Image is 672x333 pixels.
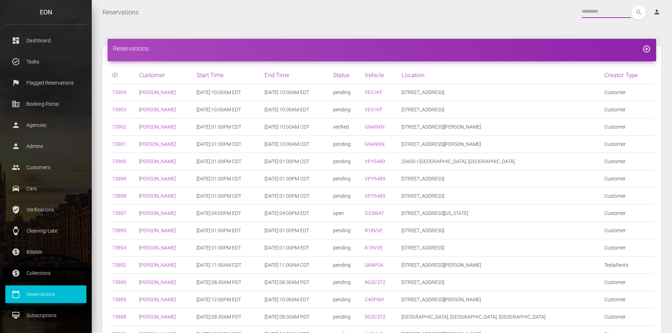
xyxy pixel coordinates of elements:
[11,35,81,46] p: Dashboard
[642,45,651,52] a: add_circle_outline
[5,243,86,261] a: paid Billable
[136,67,194,84] th: Customer
[262,136,330,153] td: [DATE] 10:00AM CDT
[139,124,176,130] a: [PERSON_NAME]
[11,183,81,194] p: Cars
[194,170,262,187] td: [DATE] 01:00PM CDT
[139,210,176,216] a: [PERSON_NAME]
[11,141,81,152] p: Admins
[362,67,399,84] th: Vehicle
[399,84,601,101] td: [STREET_ADDRESS]
[139,297,176,302] a: [PERSON_NAME]
[399,205,601,222] td: [STREET_ADDRESS][US_STATE]
[601,239,654,257] td: Customer
[262,84,330,101] td: [DATE] 10:00AM EDT
[11,56,81,67] p: Tasks
[330,170,362,187] td: pending
[601,205,654,222] td: Customer
[262,308,330,326] td: [DATE] 08:30AM PDT
[194,84,262,101] td: [DATE] 10:00AM EDT
[399,291,601,308] td: [STREET_ADDRESS][PERSON_NAME]
[330,187,362,205] td: pending
[112,176,126,181] a: 73899
[139,159,176,164] a: [PERSON_NAME]
[399,187,601,205] td: [STREET_ADDRESS]
[11,289,81,300] p: Reservations
[194,274,262,291] td: [DATE] 08:30AM PDT
[601,187,654,205] td: Customer
[194,153,262,170] td: [DATE] 01:00PM CDT
[330,291,362,308] td: pending
[365,90,382,95] a: VE51KF
[601,153,654,170] td: Customer
[5,95,86,113] a: corporate_fare Booking Portal
[11,226,81,236] p: Cleaning/Late
[601,67,654,84] th: Creator Type
[139,245,176,251] a: [PERSON_NAME]
[139,107,176,112] a: [PERSON_NAME]
[5,285,86,303] a: calendar_today Reservations
[112,124,126,130] a: 73902
[11,99,81,109] p: Booking Portal
[601,308,654,326] td: Customer
[330,205,362,222] td: open
[262,67,330,84] th: End Time
[5,53,86,70] a: task_alt Tasks
[194,205,262,222] td: [DATE] 04:00PM EDT
[601,274,654,291] td: Customer
[365,159,385,164] a: VPY5489
[262,187,330,205] td: [DATE] 01:00PM CDT
[112,159,126,164] a: 73900
[11,310,81,321] p: Subscriptions
[112,314,126,320] a: 73888
[103,4,139,21] a: Reservations
[399,257,601,274] td: [STREET_ADDRESS][PERSON_NAME]
[601,257,654,274] td: TeslaRents
[194,291,262,308] td: [DATE] 12:00PM EDT
[365,297,384,302] a: C40PNH
[11,247,81,257] p: Billable
[109,67,136,84] th: ID
[601,101,654,118] td: Customer
[194,118,262,136] td: [DATE] 01:00PM CDT
[262,170,330,187] td: [DATE] 01:00PM CDT
[194,239,262,257] td: [DATE] 01:00PM EDT
[262,239,330,257] td: [DATE] 01:00PM EDT
[11,268,81,278] p: Collections
[601,136,654,153] td: Customer
[262,118,330,136] td: [DATE] 10:00AM CDT
[112,210,126,216] a: 73897
[194,101,262,118] td: [DATE] 10:00AM EDT
[653,8,660,16] i: person
[601,291,654,308] td: Customer
[365,210,384,216] a: G53WAT
[112,279,126,285] a: 73890
[365,193,385,199] a: VPY5489
[399,308,601,326] td: [GEOGRAPHIC_DATA], [GEOGRAPHIC_DATA], [GEOGRAPHIC_DATA]
[365,279,386,285] a: 9GSC372
[399,101,601,118] td: [STREET_ADDRESS]
[139,141,176,147] a: [PERSON_NAME]
[11,204,81,215] p: Verifications
[262,222,330,239] td: [DATE] 01:00PM EDT
[365,228,383,233] a: R18VVE
[330,308,362,326] td: pending
[399,67,601,84] th: Location
[11,162,81,173] p: Customers
[5,307,86,324] a: card_membership Subscriptions
[139,90,176,95] a: [PERSON_NAME]
[112,193,126,199] a: 73898
[5,74,86,92] a: flag Flagged Reservations
[330,153,362,170] td: pending
[139,176,176,181] a: [PERSON_NAME]
[11,78,81,88] p: Flagged Reservations
[262,257,330,274] td: [DATE] 11:00AM CDT
[262,205,330,222] td: [DATE] 04:00PM EDT
[139,228,176,233] a: [PERSON_NAME]
[5,264,86,282] a: paid Collections
[262,274,330,291] td: [DATE] 08:30AM PDT
[194,222,262,239] td: [DATE] 01:00PM EDT
[642,45,651,53] i: add_circle_outline
[112,107,126,112] a: 73903
[5,201,86,218] a: verified_user Verifications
